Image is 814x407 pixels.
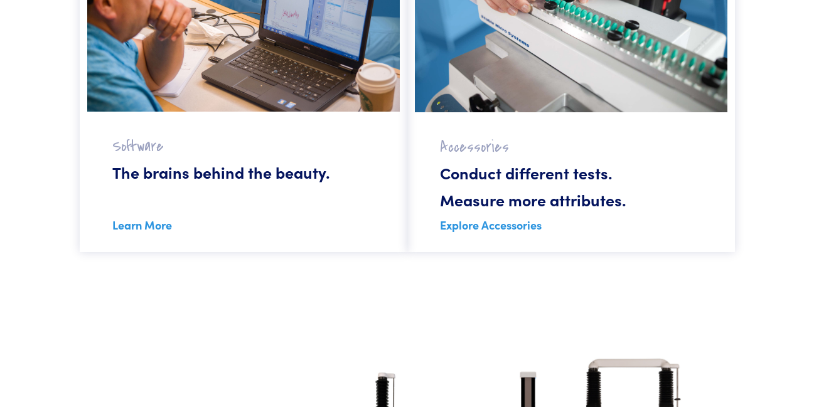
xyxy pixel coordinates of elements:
h5: Measure more attributes. [415,189,626,211]
h2: Accessories [415,112,509,157]
a: Explore Accessories [440,217,542,233]
h5: Conduct different tests. [415,162,613,184]
h2: Software [87,112,164,156]
h5: The brains behind the beauty. [87,161,330,183]
a: Learn More [112,217,172,233]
